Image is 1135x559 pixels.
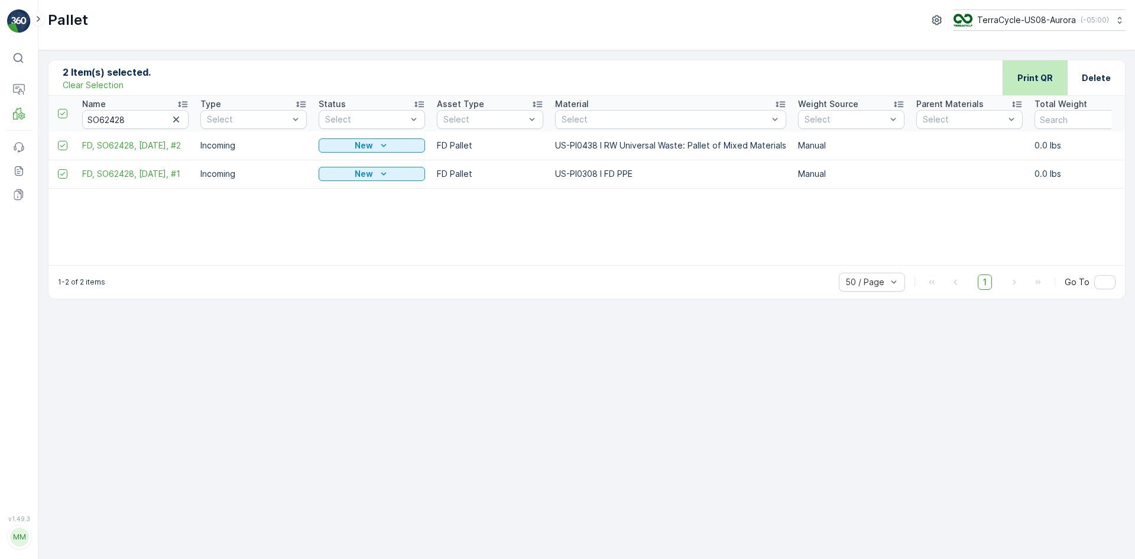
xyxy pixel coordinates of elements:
button: New [319,138,425,153]
span: Go To [1065,276,1089,288]
td: Manual [792,160,910,188]
span: 1 [978,274,992,290]
p: Print QR [1017,72,1053,84]
p: New [355,140,373,151]
p: Delete [1082,72,1111,84]
span: v 1.49.3 [7,515,31,522]
td: FD Pallet [431,160,549,188]
div: Toggle Row Selected [58,169,67,179]
button: MM [7,525,31,550]
p: Clear Selection [63,79,124,91]
span: FD, SO62428, [DATE], #1 [82,168,189,180]
td: Manual [792,131,910,160]
p: TerraCycle-US08-Aurora [977,14,1076,26]
p: Weight Source [798,98,858,110]
p: Total Weight [1035,98,1087,110]
p: Select [805,114,886,125]
input: Search [82,110,189,129]
td: FD Pallet [431,131,549,160]
td: US-PI0308 I FD PPE [549,160,792,188]
p: Type [200,98,221,110]
p: Select [207,114,288,125]
p: ( -05:00 ) [1081,15,1109,25]
span: FD, SO62428, [DATE], #2 [82,140,189,151]
button: TerraCycle-US08-Aurora(-05:00) [954,9,1126,31]
p: Parent Materials [916,98,984,110]
p: New [355,168,373,180]
p: 1-2 of 2 items [58,277,105,287]
button: New [319,167,425,181]
p: Material [555,98,589,110]
p: Pallet [48,11,88,30]
a: FD, SO62428, 8/29/25, #2 [82,140,189,151]
p: 2 Item(s) selected. [63,65,151,79]
p: Name [82,98,106,110]
p: Select [443,114,525,125]
p: Select [923,114,1004,125]
td: US-PI0438 I RW Universal Waste: Pallet of Mixed Materials [549,131,792,160]
div: Toggle Row Selected [58,141,67,150]
p: Status [319,98,346,110]
img: logo [7,9,31,33]
td: Incoming [194,160,313,188]
p: Asset Type [437,98,484,110]
p: Select [325,114,407,125]
p: Select [562,114,768,125]
img: image_ci7OI47.png [954,14,972,27]
a: FD, SO62428, 8/29/25, #1 [82,168,189,180]
td: Incoming [194,131,313,160]
div: MM [10,528,29,547]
